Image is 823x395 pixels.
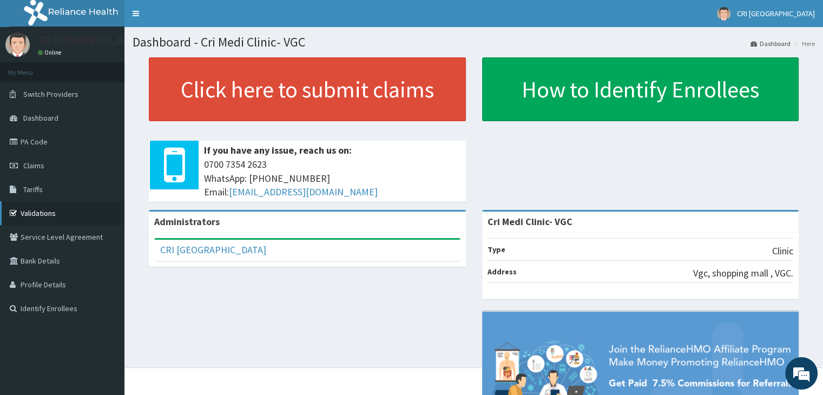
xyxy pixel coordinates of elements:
[177,5,203,31] div: Minimize live chat window
[154,215,220,228] b: Administrators
[488,215,572,228] strong: Cri Medi Clinic- VGC
[23,113,58,123] span: Dashboard
[5,273,206,311] textarea: Type your message and hit 'Enter'
[63,125,149,234] span: We're online!
[204,157,460,199] span: 0700 7354 2623 WhatsApp: [PHONE_NUMBER] Email:
[488,245,505,254] b: Type
[5,32,30,57] img: User Image
[23,161,44,170] span: Claims
[56,61,182,75] div: Chat with us now
[38,49,64,56] a: Online
[737,9,815,18] span: CRI [GEOGRAPHIC_DATA]
[772,244,793,258] p: Clinic
[133,35,815,49] h1: Dashboard - Cri Medi Clinic- VGC
[23,89,78,99] span: Switch Providers
[204,144,352,156] b: If you have any issue, reach us on:
[693,266,793,280] p: Vgc, shopping mall , VGC.
[20,54,44,81] img: d_794563401_company_1708531726252_794563401
[488,267,517,276] b: Address
[482,57,799,121] a: How to Identify Enrollees
[160,243,266,256] a: CRI [GEOGRAPHIC_DATA]
[717,7,730,21] img: User Image
[149,57,466,121] a: Click here to submit claims
[38,35,143,45] p: CRI [GEOGRAPHIC_DATA]
[229,186,378,198] a: [EMAIL_ADDRESS][DOMAIN_NAME]
[792,39,815,48] li: Here
[23,185,43,194] span: Tariffs
[750,39,791,48] a: Dashboard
